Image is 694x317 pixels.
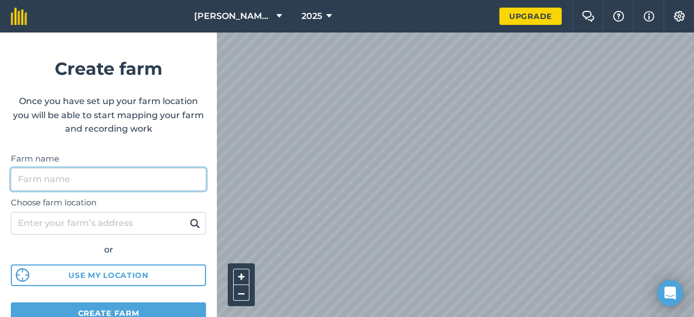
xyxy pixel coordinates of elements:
a: Upgrade [499,8,562,25]
button: – [233,285,249,301]
label: Farm name [11,152,206,165]
div: or [11,243,206,257]
input: Farm name [11,168,206,191]
p: Once you have set up your farm location you will be able to start mapping your farm and recording... [11,94,206,136]
img: A cog icon [673,11,686,22]
label: Choose farm location [11,196,206,209]
span: [PERSON_NAME] Headquarters [194,10,272,23]
img: fieldmargin Logo [11,8,27,25]
img: svg+xml;base64,PHN2ZyB4bWxucz0iaHR0cDovL3d3dy53My5vcmcvMjAwMC9zdmciIHdpZHRoPSIxNyIgaGVpZ2h0PSIxNy... [644,10,654,23]
img: A question mark icon [612,11,625,22]
div: Open Intercom Messenger [657,280,683,306]
h1: Create farm [11,55,206,82]
button: Use my location [11,264,206,286]
img: svg%3e [16,268,29,282]
button: + [233,269,249,285]
span: 2025 [301,10,322,23]
img: svg+xml;base64,PHN2ZyB4bWxucz0iaHR0cDovL3d3dy53My5vcmcvMjAwMC9zdmciIHdpZHRoPSIxOSIgaGVpZ2h0PSIyNC... [190,217,200,230]
img: Two speech bubbles overlapping with the left bubble in the forefront [582,11,595,22]
input: Enter your farm’s address [11,212,206,235]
